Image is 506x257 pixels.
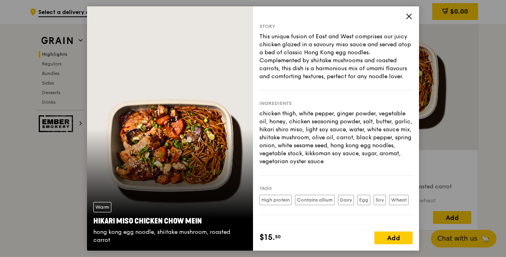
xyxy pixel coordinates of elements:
div: hong kong egg noodle, shiitake mushroom, roasted carrot [93,228,247,244]
div: Ingredients [259,100,413,107]
div: Story [259,23,413,30]
label: Wheat [389,195,409,205]
div: Hikari Miso Chicken Chow Mein [93,215,247,227]
div: chicken thigh, white pepper, ginger powder, vegetable oil, honey, chicken seasoning powder, salt,... [259,110,413,166]
span: $15. [259,231,275,243]
label: Soy [374,195,386,205]
div: Warm [93,202,111,212]
label: High protein [259,195,292,205]
label: Dairy [338,195,354,205]
div: Add [374,231,413,244]
div: This unique fusion of East and West comprises our juicy chicken glazed in a savoury miso sauce an... [259,33,413,81]
div: Tags [259,185,413,192]
label: Egg [357,195,370,205]
span: 50 [275,233,281,240]
label: Contains allium [295,195,335,205]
